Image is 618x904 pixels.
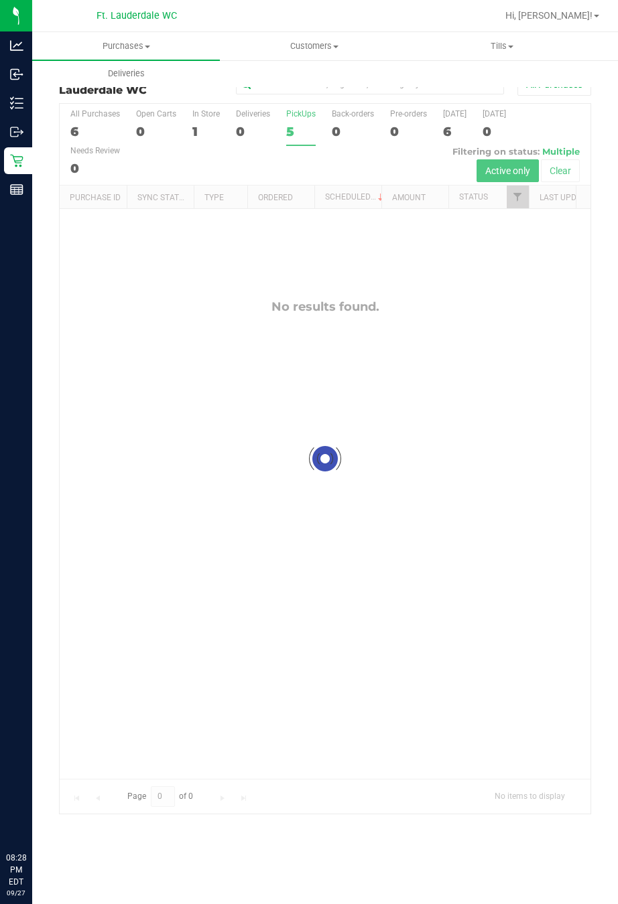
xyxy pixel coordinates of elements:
span: Hi, [PERSON_NAME]! [505,10,593,21]
a: Tills [408,32,596,60]
span: Purchases [32,40,220,52]
inline-svg: Inventory [10,96,23,110]
span: Customers [221,40,407,52]
a: Customers [220,32,408,60]
inline-svg: Retail [10,154,23,167]
span: Deliveries [90,68,163,80]
iframe: Resource center [13,797,54,837]
span: Ft. Lauderdale WC [97,10,177,21]
inline-svg: Analytics [10,39,23,52]
h3: Purchase Summary: [59,72,236,96]
inline-svg: Outbound [10,125,23,139]
a: Purchases [32,32,220,60]
a: Deliveries [32,60,220,88]
span: Tills [409,40,595,52]
inline-svg: Inbound [10,68,23,81]
p: 08:28 PM EDT [6,852,26,888]
p: 09/27 [6,888,26,898]
inline-svg: Reports [10,183,23,196]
